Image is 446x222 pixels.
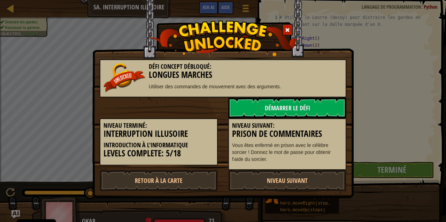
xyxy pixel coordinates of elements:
[232,122,343,129] h5: Niveau Suivant:
[103,83,343,90] p: Utiliser des commandes de mouvement avec des arguments.
[148,21,298,56] img: challenge_unlocked.png
[103,129,214,139] h3: Interruption Illusoire
[100,170,218,191] a: Retour à la Carte
[232,142,343,163] p: Vous êtes enfermé en prison avec le célèbre sorcier ! Donnez le mot de passe pour obtenir l'aide ...
[103,122,214,129] h5: Niveau terminé:
[149,62,212,71] span: Défi Concept Débloqué:
[103,142,214,149] h5: Introduction à l'Informatique
[103,149,214,158] h3: Levels Complete: 5/18
[103,70,343,80] h3: Longues Marches
[232,129,343,139] h3: Prison de Commentaires
[103,63,145,92] img: unlocked_banner.png
[228,97,346,118] a: Démarrer le Défi
[228,170,346,191] a: Niveau Suivant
